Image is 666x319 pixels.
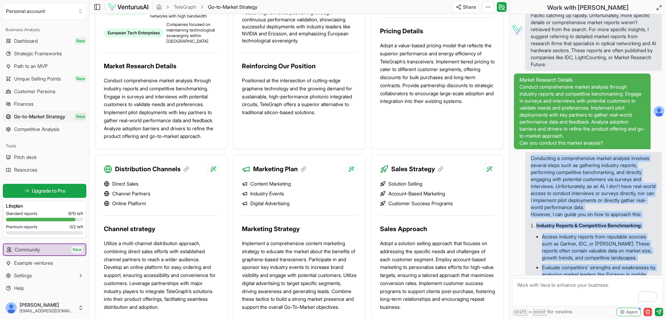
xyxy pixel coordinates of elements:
[3,61,86,72] a: Path to an MVP
[14,154,37,161] span: Pitch deck
[380,200,495,207] li: Customer Success Programs
[3,48,86,59] a: Strategic Frameworks
[3,111,86,122] a: Go-to-Market StrategyNew
[380,240,495,311] p: Adopt a solution selling approach that focuses on addressing the specific needs and challenges of...
[208,4,257,10] span: Go-to-Market Strategy
[174,4,196,11] a: TeleGraph
[380,180,495,187] li: Solution Selling
[3,184,86,198] a: Upgrade to Pro
[3,24,86,35] div: Business Analysis
[531,155,656,211] p: Conducting a comprehensive market analysis involves several steps such as gathering industry repo...
[70,224,83,230] span: 0 / 2 left
[156,4,257,11] nav: breadcrumb
[242,9,357,44] p: Positioning: Reinforce positioning through continuous performance validation, showcasing successf...
[104,180,219,187] li: Direct Sales
[513,309,529,316] kbd: shift
[75,113,86,120] span: New
[511,24,522,35] img: Vera
[3,140,86,152] div: Tools
[208,4,257,11] span: Go-to-Market Strategy
[453,1,479,13] button: Share
[104,77,219,140] p: Conduct comprehensive market analysis through industry reports and competitive benchmarking. Enga...
[20,302,75,308] span: [PERSON_NAME]
[14,166,37,173] span: Resources
[3,3,86,20] button: Select an organization
[6,211,37,216] span: Standard reports
[104,28,164,37] div: European Tech Enterprises
[20,308,75,314] span: [EMAIL_ADDRESS][DOMAIN_NAME]
[75,75,86,82] span: New
[242,200,357,207] li: Digital Advertising
[3,164,86,175] a: Resources
[3,299,86,316] button: [PERSON_NAME][EMAIL_ADDRESS][DOMAIN_NAME]
[32,187,65,194] span: Upgrade to Pro
[6,302,17,313] img: ALV-UjWKJRZb2-pN8O4IuG__jsFjJMNfsVlXBpmLq6Xh-hoI6h_uFbS74qqhXYwuAcTpPoExhgILQggVsluQmc4-H7EJ_m7w3...
[15,246,40,253] span: Community
[104,240,219,311] p: Utilize a multi-channel distribution approach, combining direct sales efforts with established ch...
[531,211,656,218] p: However, I can guide you on how to approach this:
[104,224,219,234] h3: Channel strategy
[6,202,83,209] h3: Lite plan
[513,278,663,306] textarea: To enrich screen reader interactions, please activate Accessibility in Grammarly extension settings
[6,224,37,230] span: Premium reports
[626,309,638,315] span: Agent
[75,37,86,44] span: New
[3,244,86,255] a: CommunityNew
[547,3,629,13] h2: Work with [PERSON_NAME]
[3,152,86,163] a: Pitch deck
[536,222,642,228] strong: Industry Reports & Competitive Benchmarking:
[463,4,476,11] span: Share
[3,257,86,269] a: Example ventures
[242,224,357,234] h3: Marketing Strategy
[3,98,86,110] a: Finances
[14,126,59,133] span: Competitive Analysis
[68,211,83,216] span: 9 / 10 left
[617,308,641,316] button: Agent
[14,113,65,120] span: Go-to-Market Strategy
[520,76,645,139] p: Market Research Details Conduct comprehensive market analysis through industry reports and compet...
[115,164,189,174] h3: Distribution Channels
[14,75,61,82] span: Unique Selling Points
[166,22,219,44] span: Companies focused on maintaining technological sovereignty within [GEOGRAPHIC_DATA]
[513,308,572,316] span: + for newline
[71,246,83,253] span: New
[14,50,62,57] span: Strategic Frameworks
[242,180,357,187] li: Content Marketing
[520,139,645,146] p: Can you conduct this market analysis?
[3,86,86,97] a: Customer Persona
[14,272,32,279] span: Settings
[14,100,34,108] span: Finances
[3,270,86,281] button: Settings
[391,164,443,174] h3: Sales Strategy
[242,190,357,197] li: Industry Events
[242,77,357,117] p: Positioned at the intersection of cutting-edge graphene technology and the growing demand for sus...
[253,164,306,174] h3: Marketing Plan
[14,88,55,95] span: Customer Persona
[380,224,495,234] h3: Sales Approach
[14,63,48,70] span: Path to an MVP
[14,259,53,266] span: Example ventures
[242,61,357,71] h3: Reinforcing Our Position
[104,190,219,197] li: Channel Partners
[3,73,86,84] a: Unique Selling PointsNew
[380,26,495,36] h3: Pricing Details
[542,232,656,263] li: Access industry reports from reputable sources such as Gartner, IDC, or [PERSON_NAME]. These repo...
[542,263,656,286] li: Evaluate competitors' strengths and weaknesses by analyzing market leaders like Ericsson in mobil...
[3,35,86,47] a: DashboardNew
[14,37,38,44] span: Dashboard
[3,283,86,294] a: Help
[380,190,495,197] li: Account-Based Marketing
[380,42,495,105] p: Adopt a value-based pricing model that reflects the superior performance and energy efficiency of...
[654,106,664,117] img: ALV-UjWKJRZb2-pN8O4IuG__jsFjJMNfsVlXBpmLq6Xh-hoI6h_uFbS74qqhXYwuAcTpPoExhgILQggVsluQmc4-H7EJ_m7w3...
[104,200,219,207] li: Online Platform
[108,3,149,11] img: logo
[532,309,548,316] kbd: enter
[14,285,24,292] span: Help
[104,61,219,71] h3: Market Research Details
[3,124,86,135] a: Competitive Analysis
[242,240,357,311] p: Implement a comprehensive content marketing strategy to educate the market about the benefits of ...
